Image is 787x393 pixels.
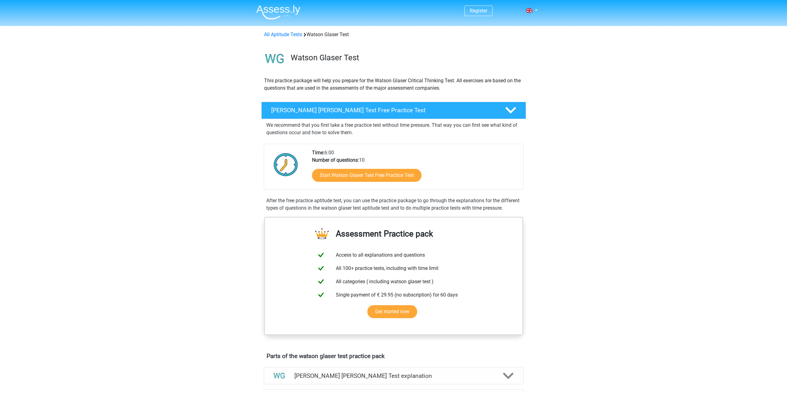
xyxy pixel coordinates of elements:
[262,31,526,38] div: Watson Glaser Test
[261,367,526,384] a: explanations [PERSON_NAME] [PERSON_NAME] Test explanation
[264,197,524,212] div: After the free practice aptitude test, you can use the practice package to go through the explana...
[470,8,487,14] a: Register
[307,149,523,189] div: 6:00 10
[256,5,300,19] img: Assessly
[367,305,417,318] a: Get started now
[270,149,302,180] img: Clock
[312,157,359,163] b: Number of questions:
[264,32,302,37] a: All Aptitude Tests
[264,77,523,92] p: This practice package will help you prepare for the Watson Glaser Critical Thinking Test. All exe...
[312,150,324,156] b: Time:
[271,107,495,114] h4: [PERSON_NAME] [PERSON_NAME] Test Free Practice Test
[262,46,288,72] img: watson glaser test
[266,122,521,136] p: We recommend that you first take a free practice test without time pressure. That way you can fir...
[291,53,521,62] h3: Watson Glaser Test
[294,372,493,379] h4: [PERSON_NAME] [PERSON_NAME] Test explanation
[267,352,521,360] h4: Parts of the watson glaser test practice pack
[272,368,287,384] img: watson glaser test explanations
[259,102,528,119] a: [PERSON_NAME] [PERSON_NAME] Test Free Practice Test
[312,169,421,182] a: Start Watson Glaser Test Free Practice Test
